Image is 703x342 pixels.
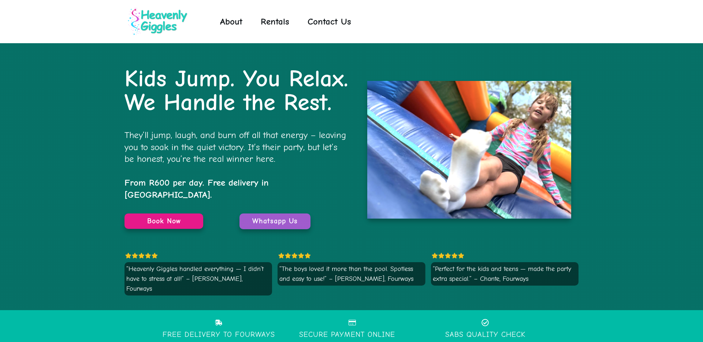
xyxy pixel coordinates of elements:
p: Free DELIVERY To Fourways [157,331,280,339]
a: Contact Us [308,12,351,31]
a: Rentals [261,12,289,31]
img: Screenshot 2025-03-06 at 08.45.48 [366,81,572,219]
strong: From R600 per day. Free delivery in [GEOGRAPHIC_DATA]. [124,177,269,200]
div: “The boys loved it more than the pool. Spotless and easy to use!” – [PERSON_NAME], Fourways [279,264,423,284]
p: They’ll jump, laugh, and burn off all that energy – leaving you to soak in the quiet victory. It’... [124,129,349,165]
span: Whatsapp Us [252,217,298,225]
strong: Book Now [147,217,181,225]
div: “Heavenly Giggles handled everything — I didn’t have to stress at all!” – [PERSON_NAME], Fourways [126,264,270,294]
div: “Perfect for the kids and teens — made the party extra special.” – Chante, Fourways [433,264,577,284]
a: Whatsapp Us [239,213,310,229]
p: Kids Jump. You Relax. We Handle the Rest. [124,67,349,122]
p: secure payment Online [299,331,395,339]
a: Book Now [124,213,203,229]
p: SABS quality check [440,331,531,339]
a: About [220,12,242,31]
